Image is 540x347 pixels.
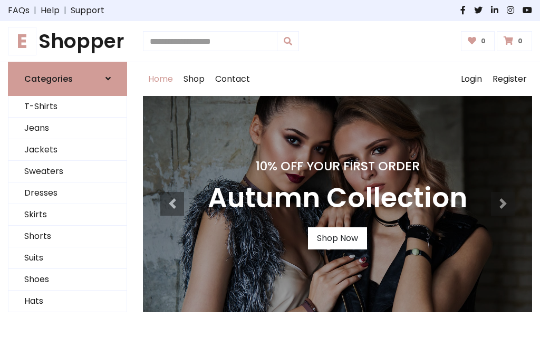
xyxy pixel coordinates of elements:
a: Shop Now [308,227,367,249]
h4: 10% Off Your First Order [208,159,467,173]
a: Categories [8,62,127,96]
span: 0 [478,36,488,46]
span: E [8,27,36,55]
a: Home [143,62,178,96]
h3: Autumn Collection [208,182,467,215]
a: Shorts [8,226,127,247]
a: Suits [8,247,127,269]
span: | [30,4,41,17]
a: 0 [497,31,532,51]
a: Hats [8,291,127,312]
a: Register [487,62,532,96]
a: Jackets [8,139,127,161]
span: 0 [515,36,525,46]
a: Skirts [8,204,127,226]
a: Dresses [8,182,127,204]
a: Support [71,4,104,17]
a: Login [456,62,487,96]
a: T-Shirts [8,96,127,118]
span: | [60,4,71,17]
a: FAQs [8,4,30,17]
h1: Shopper [8,30,127,53]
a: Shoes [8,269,127,291]
a: 0 [461,31,495,51]
a: Sweaters [8,161,127,182]
a: Contact [210,62,255,96]
a: Shop [178,62,210,96]
h6: Categories [24,74,73,84]
a: EShopper [8,30,127,53]
a: Jeans [8,118,127,139]
a: Help [41,4,60,17]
